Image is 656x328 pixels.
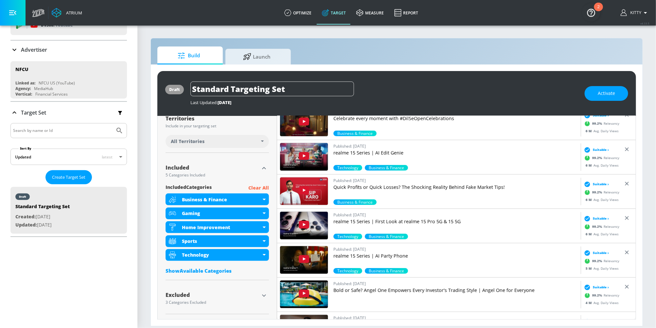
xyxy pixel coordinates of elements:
div: Avg. Daily Views [582,197,619,202]
div: Avg. Daily Views [582,129,619,134]
div: NFCU US (YouTube) [39,80,75,86]
span: included Categories [166,184,212,192]
div: Relevancy [582,188,619,197]
div: NFCU [15,66,28,72]
div: Include in your targeting set [166,124,269,128]
div: Updated [15,154,31,160]
div: Suitable › [582,319,609,325]
div: Suitable › [582,250,609,256]
div: Excluded [166,292,259,298]
span: 5 M [586,266,594,271]
div: MediaHub [34,86,53,91]
p: realme 15 Series | First Look at realme 15 Pro 5G & 15 5G [333,218,578,225]
div: Atrium [63,10,82,16]
span: Technology [333,234,362,239]
span: 99.2 % [592,121,604,126]
div: Relevancy [582,291,619,301]
div: Suitable › [582,181,609,188]
span: 99.2 % [592,190,604,195]
span: Business & Finance [333,199,377,205]
p: Published: [DATE] [333,280,578,287]
a: optimize [279,1,317,25]
button: Kitty [621,9,649,17]
label: Sort By [19,146,33,151]
div: Relevancy [582,119,619,129]
div: 99.2% [333,131,377,136]
span: 4 M [586,301,594,305]
span: Suitable › [593,147,609,152]
div: Last Updated: [190,100,578,105]
span: Suitable › [593,182,609,187]
div: Relevancy [582,222,619,232]
img: 1xhx2gQBqP8 [280,143,328,171]
span: v 4.33.5 [640,22,649,25]
a: Report [389,1,423,25]
div: Business & Finance [182,196,261,203]
div: Linked as: [15,80,35,86]
div: NFCULinked as:NFCU US (YouTube)Agency:MediaHubVertical:Financial Services [10,61,127,99]
div: Technology [166,249,269,261]
div: 99.2% [333,199,377,205]
div: Business & Finance [166,193,269,205]
div: All Territories [166,135,269,148]
span: Suitable › [593,216,609,221]
div: Home Improvement [166,221,269,233]
a: Celebrate every moment with #DilSeOpenCelebrations [333,108,578,131]
span: Activate [598,89,615,98]
span: 99.2 % [592,293,604,298]
span: Technology [333,165,362,171]
div: Avg. Daily Views [582,232,619,237]
p: Published: [DATE] [333,246,578,253]
div: 99.2% [333,234,362,239]
span: [DATE] [218,100,231,105]
a: measure [351,1,389,25]
div: Territories [166,116,269,121]
div: 5 Categories Included [166,173,259,177]
span: Create Target Set [52,173,85,181]
img: DDljKtAox4k [280,109,328,136]
div: 50.0% [365,268,408,274]
a: Published: [DATE]Bold or Safe? Angel One Empowers Every Investor's Trading Style | Angel One for ... [333,280,578,309]
span: 6 M [586,197,594,202]
div: Included [166,165,259,170]
div: Home Improvement [182,224,261,230]
div: 3 Categories Excluded [166,301,259,304]
input: Search by name or Id [13,126,112,135]
a: Published: [DATE]realme 15 Series | AI Edit Genie [333,143,578,165]
div: 2 [597,7,600,15]
div: Target Set [10,102,127,123]
div: 99.2% [333,268,362,274]
div: Agency: [15,86,31,91]
button: Open Resource Center, 2 new notifications [582,3,600,22]
div: Sports [182,238,261,244]
div: Suitable › [582,215,609,222]
span: latest [102,154,113,160]
div: draft [169,87,180,92]
div: 70.3% [365,165,408,171]
p: realme 15 Series | AI Party Phone [333,253,578,259]
span: 6 M [586,232,594,236]
div: Target Set [10,123,127,236]
span: Business & Finance [365,268,408,274]
img: r9k253qeBSA [280,246,328,274]
span: Technology [333,268,362,274]
span: Business & Finance [333,131,377,136]
a: Published: [DATE]realme 15 Series | AI Party Phone [333,246,578,268]
span: 6 M [586,129,594,133]
span: All Territories [171,138,204,145]
span: login as: kitty.chong@zefr.com [628,10,642,15]
p: Bold or Safe? Angel One Empowers Every Investor's Trading Style | Angel One for Everyone [333,287,578,294]
p: realme 15 Series | AI Edit Genie [333,150,578,156]
a: Target [317,1,351,25]
span: Suitable › [593,285,609,290]
p: Published: [DATE] [333,211,578,218]
div: Advertiser [10,41,127,59]
div: Avg. Daily Views [582,301,619,305]
div: Sports [166,235,269,247]
span: Updated: [15,222,37,228]
p: Published: [DATE] [333,315,578,321]
div: draft [19,195,26,198]
div: Gaming [166,208,269,219]
span: Created: [15,213,36,220]
div: Relevancy [582,256,619,266]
